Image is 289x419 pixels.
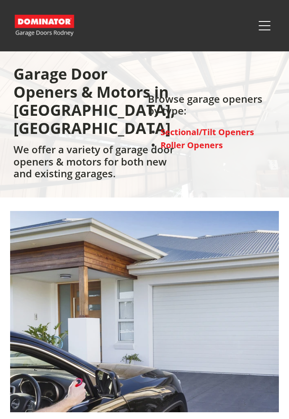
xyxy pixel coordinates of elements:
a: Sectional/Tilt Openers [161,126,254,138]
h1: Garage Door Openers & Motors in [GEOGRAPHIC_DATA], [GEOGRAPHIC_DATA] [13,65,175,144]
button: Menu Button [254,16,275,36]
h2: We offer a variety of garage door openers & motors for both new and existing garages. [13,144,175,184]
a: Garage Door and Secure Access Solutions homepage [14,14,224,37]
a: Roller Openers [161,139,223,151]
h2: Browse garage openers by type: [148,93,276,121]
